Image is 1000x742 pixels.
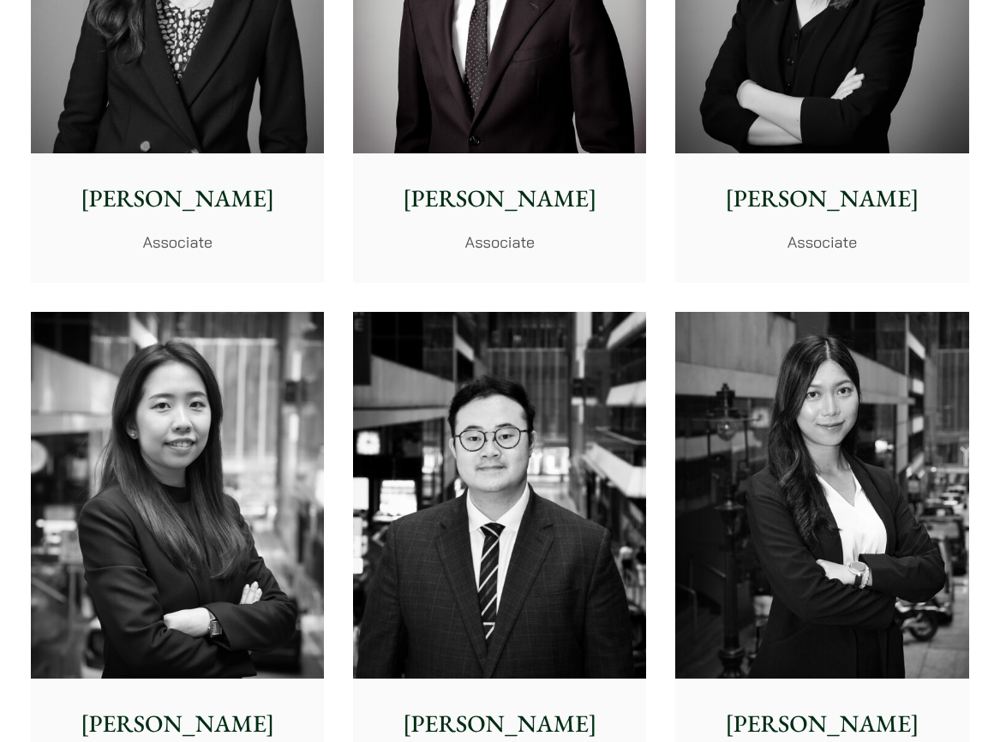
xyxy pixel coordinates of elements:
p: [PERSON_NAME] [367,706,632,742]
p: Associate [689,230,955,254]
p: [PERSON_NAME] [689,181,955,217]
p: [PERSON_NAME] [689,706,955,742]
p: [PERSON_NAME] [45,706,310,742]
p: [PERSON_NAME] [45,181,310,217]
p: Associate [45,230,310,254]
p: [PERSON_NAME] [367,181,632,217]
img: Joanne Lam photo [675,312,968,679]
p: Associate [367,230,632,254]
